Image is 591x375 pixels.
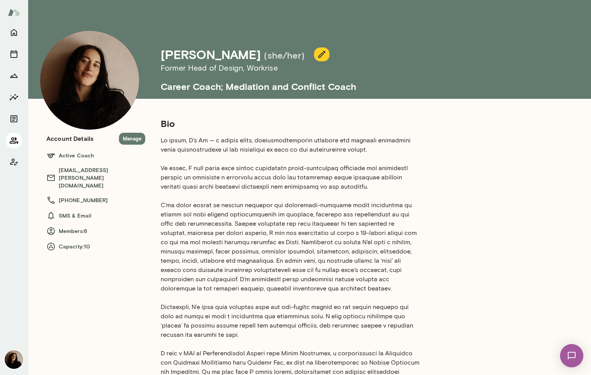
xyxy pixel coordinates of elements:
h5: Bio [161,117,420,130]
h6: [EMAIL_ADDRESS][PERSON_NAME][DOMAIN_NAME] [46,166,145,189]
h6: Capacity: 10 [46,242,145,251]
button: Insights [6,90,22,105]
h4: [PERSON_NAME] [161,47,261,62]
h6: SMS & Email [46,211,145,220]
button: Client app [6,154,22,170]
button: Documents [6,111,22,127]
button: Home [6,25,22,40]
h6: Members: 6 [46,226,145,236]
h6: Account Details [46,134,93,143]
button: Members [6,133,22,148]
h6: [PHONE_NUMBER] [46,196,145,205]
img: Fiona Nodar [5,350,23,369]
h6: Active Coach [46,151,145,160]
button: Manage [119,133,145,145]
button: Sessions [6,46,22,62]
h5: (she/her) [264,49,305,61]
img: Fiona Nodar [40,31,139,130]
button: Growth Plan [6,68,22,83]
img: Mento [8,5,20,20]
h5: Career Coach; Mediation and Conflict Coach [161,74,494,93]
h6: Former Head of Design , Workrise [161,62,494,74]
